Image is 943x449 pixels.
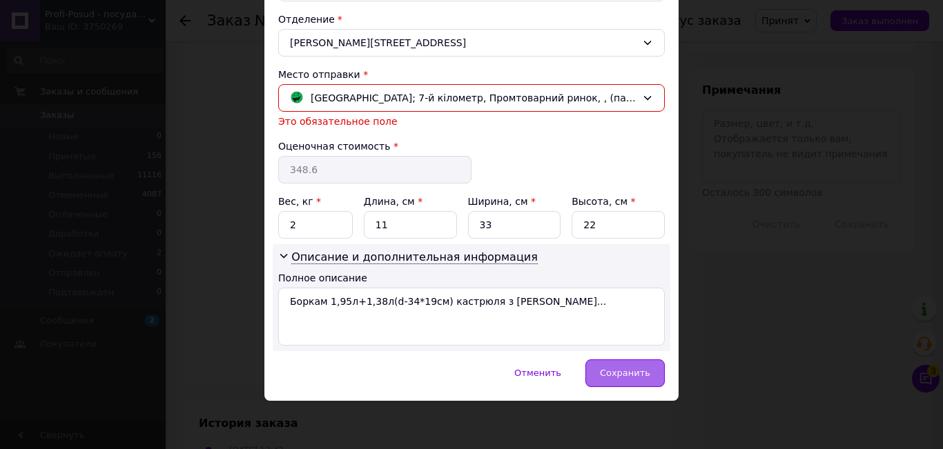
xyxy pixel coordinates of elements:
[278,141,391,152] label: Оценочная стоимость
[514,368,561,378] span: Отменить
[291,250,538,264] span: Описание и дополнительная информация
[278,29,665,57] div: [PERSON_NAME][STREET_ADDRESS]
[278,12,665,26] div: Отделение
[600,368,650,378] span: Сохранить
[278,68,665,81] div: Место отправки
[278,272,367,283] label: Полное описание
[278,288,665,346] textarea: Боркам 1,95л+1,38л(d-34*19см) кастрюля з [PERSON_NAME]...
[278,196,321,207] label: Вес, кг
[311,90,636,106] span: [GEOGRAPHIC_DATA]; 7-й кілометр, Промтоварний ринок, , (паркувальний майданчик)
[364,196,422,207] label: Длина, см
[572,196,635,207] label: Высота, см
[468,196,536,207] label: Ширина, см
[278,116,398,127] span: Это обязательное поле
